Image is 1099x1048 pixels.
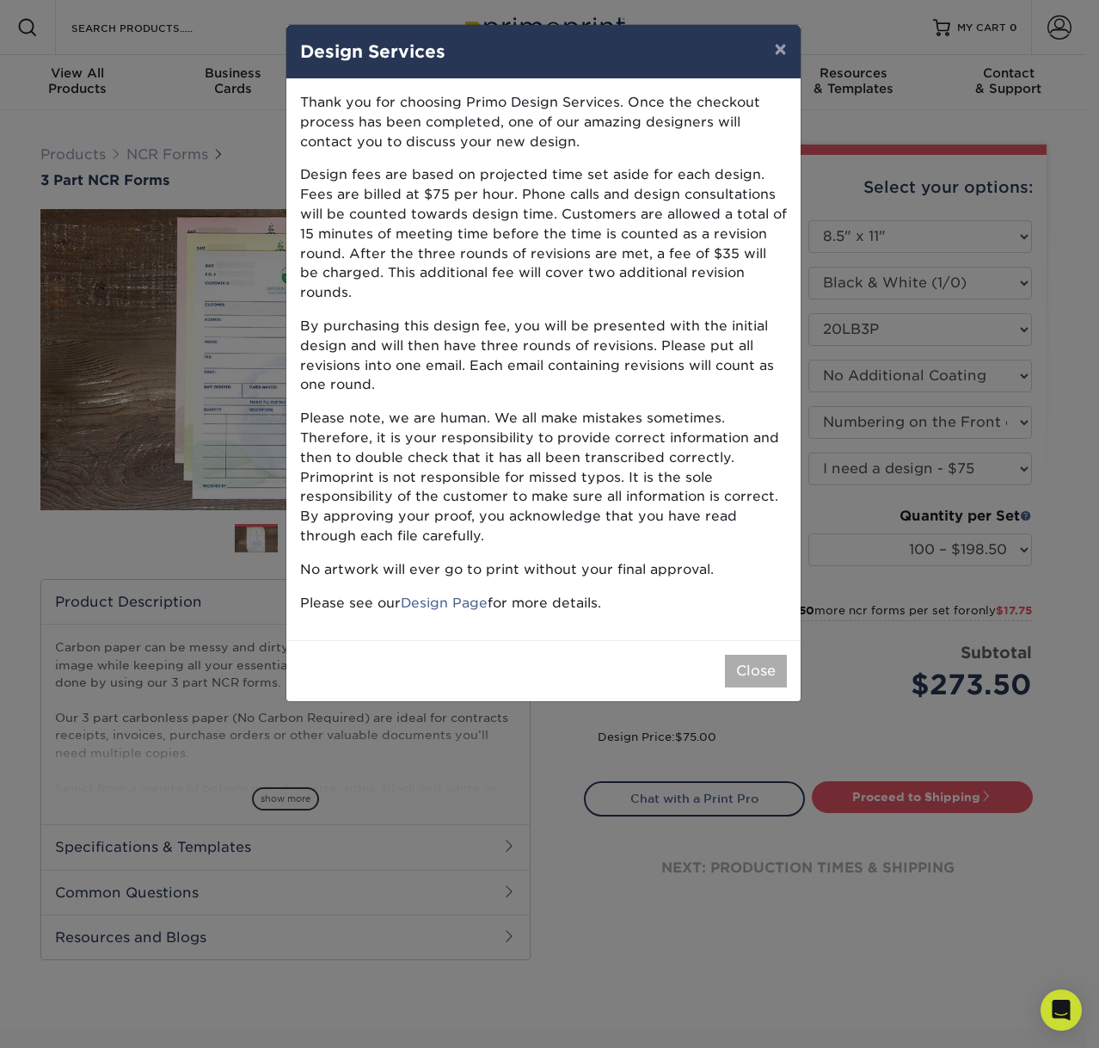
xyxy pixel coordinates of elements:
[401,595,488,611] a: Design Page
[300,317,787,395] p: By purchasing this design fee, you will be presented with the initial design and will then have t...
[300,594,787,613] p: Please see our for more details.
[300,39,787,65] h4: Design Services
[300,165,787,303] p: Design fees are based on projected time set aside for each design. Fees are billed at $75 per hou...
[300,409,787,546] p: Please note, we are human. We all make mistakes sometimes. Therefore, it is your responsibility t...
[760,25,800,73] button: ×
[300,93,787,151] p: Thank you for choosing Primo Design Services. Once the checkout process has been completed, one o...
[725,655,787,687] button: Close
[1041,989,1082,1031] div: Open Intercom Messenger
[300,560,787,580] p: No artwork will ever go to print without your final approval.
